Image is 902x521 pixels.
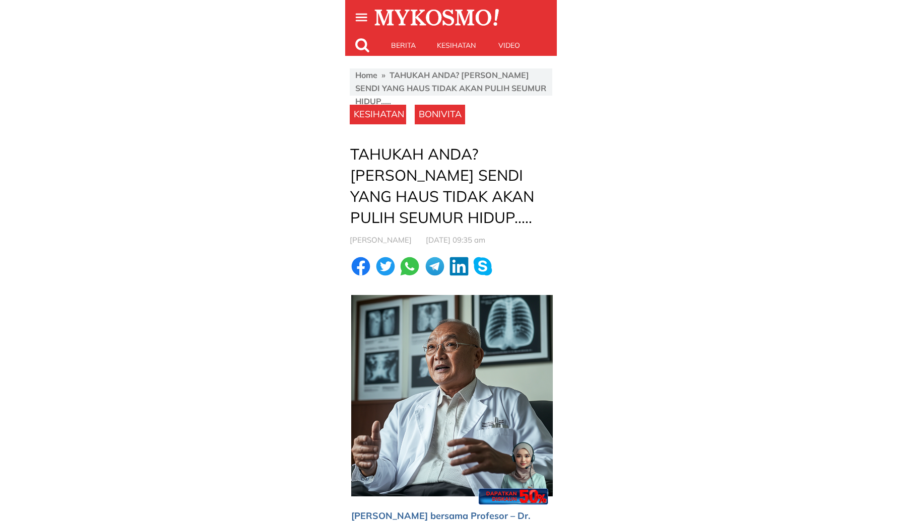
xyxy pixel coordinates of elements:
div: Home » TAHUKAH ANDA? [PERSON_NAME] SENDI YANG HAUS TIDAK AKAN PULIH SEUMUR HIDUP..... [355,69,547,108]
h3: BONIVITA [419,107,465,122]
p: Video [483,35,536,55]
h3: KESIHATAN [354,107,409,122]
p: TAHUKAH ANDA? [PERSON_NAME] SENDI YANG HAUS TIDAK AKAN PULIH SEUMUR HIDUP..... [350,143,552,228]
p: Kesihatan [430,35,483,55]
h3: [PERSON_NAME] [DATE] 09:35 am [350,234,551,246]
p: Berita [377,35,430,55]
